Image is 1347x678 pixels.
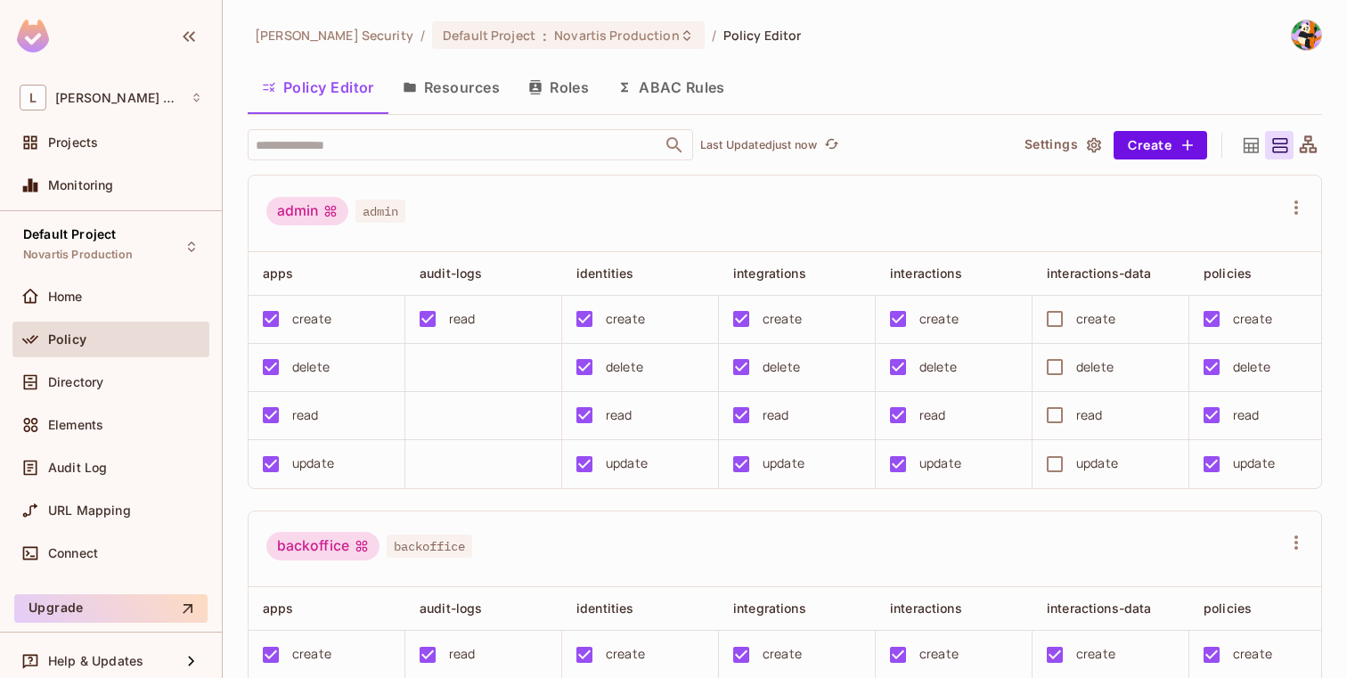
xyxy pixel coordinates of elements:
[48,332,86,347] span: Policy
[919,453,961,473] div: update
[292,309,331,329] div: create
[17,20,49,53] img: SReyMgAAAABJRU5ErkJggg==
[266,197,348,225] div: admin
[820,135,842,156] button: refresh
[1076,405,1103,425] div: read
[824,136,839,154] span: refresh
[48,546,98,560] span: Connect
[712,27,716,44] li: /
[420,265,483,281] span: audit-logs
[919,644,959,664] div: create
[763,357,800,377] div: delete
[890,265,962,281] span: interactions
[817,135,842,156] span: Click to refresh data
[1204,600,1252,616] span: policies
[763,453,804,473] div: update
[449,644,476,664] div: read
[48,461,107,475] span: Audit Log
[1233,453,1275,473] div: update
[48,135,98,150] span: Projects
[700,138,817,152] p: Last Updated just now
[554,27,680,44] span: Novartis Production
[606,644,645,664] div: create
[248,65,388,110] button: Policy Editor
[1047,600,1152,616] span: interactions-data
[1047,265,1152,281] span: interactions-data
[603,65,739,110] button: ABAC Rules
[514,65,603,110] button: Roles
[1292,20,1321,50] img: David Mamistvalov
[890,600,962,616] span: interactions
[449,309,476,329] div: read
[1233,405,1260,425] div: read
[1233,309,1272,329] div: create
[292,405,319,425] div: read
[606,309,645,329] div: create
[48,178,114,192] span: Monitoring
[387,535,472,558] span: backoffice
[263,600,294,616] span: apps
[763,405,789,425] div: read
[14,594,208,623] button: Upgrade
[263,265,294,281] span: apps
[20,85,46,110] span: L
[606,405,633,425] div: read
[723,27,802,44] span: Policy Editor
[255,27,413,44] span: the active workspace
[919,357,957,377] div: delete
[23,227,116,241] span: Default Project
[733,265,806,281] span: integrations
[1204,265,1252,281] span: policies
[1076,453,1118,473] div: update
[23,248,133,262] span: Novartis Production
[48,375,103,389] span: Directory
[388,65,514,110] button: Resources
[576,600,634,616] span: identities
[919,309,959,329] div: create
[919,405,946,425] div: read
[266,532,380,560] div: backoffice
[48,418,103,432] span: Elements
[606,357,643,377] div: delete
[292,357,330,377] div: delete
[292,453,334,473] div: update
[576,265,634,281] span: identities
[1233,644,1272,664] div: create
[48,290,83,304] span: Home
[542,29,548,43] span: :
[1233,357,1270,377] div: delete
[443,27,535,44] span: Default Project
[292,644,331,664] div: create
[606,453,648,473] div: update
[355,200,405,223] span: admin
[48,503,131,518] span: URL Mapping
[420,27,425,44] li: /
[763,644,802,664] div: create
[733,600,806,616] span: integrations
[1017,131,1106,159] button: Settings
[420,600,483,616] span: audit-logs
[1076,644,1115,664] div: create
[55,91,182,105] span: Workspace: Lumia Security
[1114,131,1207,159] button: Create
[662,133,687,158] button: Open
[1076,309,1115,329] div: create
[763,309,802,329] div: create
[48,654,143,668] span: Help & Updates
[1076,357,1114,377] div: delete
